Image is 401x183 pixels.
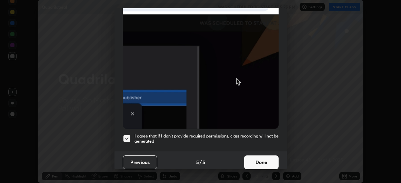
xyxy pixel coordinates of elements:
[196,159,199,166] h4: 5
[123,155,157,169] button: Previous
[244,155,279,169] button: Done
[202,159,205,166] h4: 5
[200,159,202,166] h4: /
[134,133,279,144] h5: I agree that if I don't provide required permissions, class recording will not be generated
